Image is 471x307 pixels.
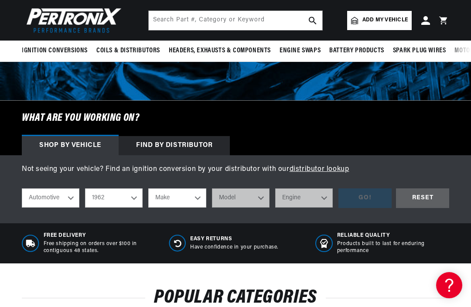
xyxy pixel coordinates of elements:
input: Search Part #, Category or Keyword [149,11,322,30]
summary: Engine Swaps [275,41,325,61]
div: Find by Distributor [119,136,230,155]
div: RESET [396,188,449,208]
summary: Headers, Exhausts & Components [164,41,275,61]
span: Add my vehicle [362,16,408,24]
span: Spark Plug Wires [393,46,446,55]
select: Ride Type [22,188,79,208]
span: Headers, Exhausts & Components [169,46,271,55]
span: RELIABLE QUALITY [337,232,449,239]
span: Engine Swaps [280,46,321,55]
p: Free shipping on orders over $100 in contiguous 48 states. [44,240,156,255]
div: Shop by vehicle [22,136,119,155]
select: Year [85,188,143,208]
select: Engine [275,188,333,208]
summary: Spark Plug Wires [389,41,451,61]
h2: POPULAR CATEGORIES [22,290,449,306]
summary: Coils & Distributors [92,41,164,61]
span: Battery Products [329,46,384,55]
button: search button [303,11,322,30]
summary: Battery Products [325,41,389,61]
span: Free Delivery [44,232,156,239]
a: Add my vehicle [347,11,412,30]
p: Products built to last for enduring performance [337,240,449,255]
img: Pertronix [22,5,122,35]
a: distributor lookup [290,166,349,173]
p: Have confidence in your purchase. [190,244,278,251]
select: Make [148,188,206,208]
p: Not seeing your vehicle? Find an ignition conversion by your distributor with our [22,164,449,175]
span: Easy Returns [190,235,278,243]
select: Model [212,188,270,208]
summary: Ignition Conversions [22,41,92,61]
span: Coils & Distributors [96,46,160,55]
span: Ignition Conversions [22,46,88,55]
